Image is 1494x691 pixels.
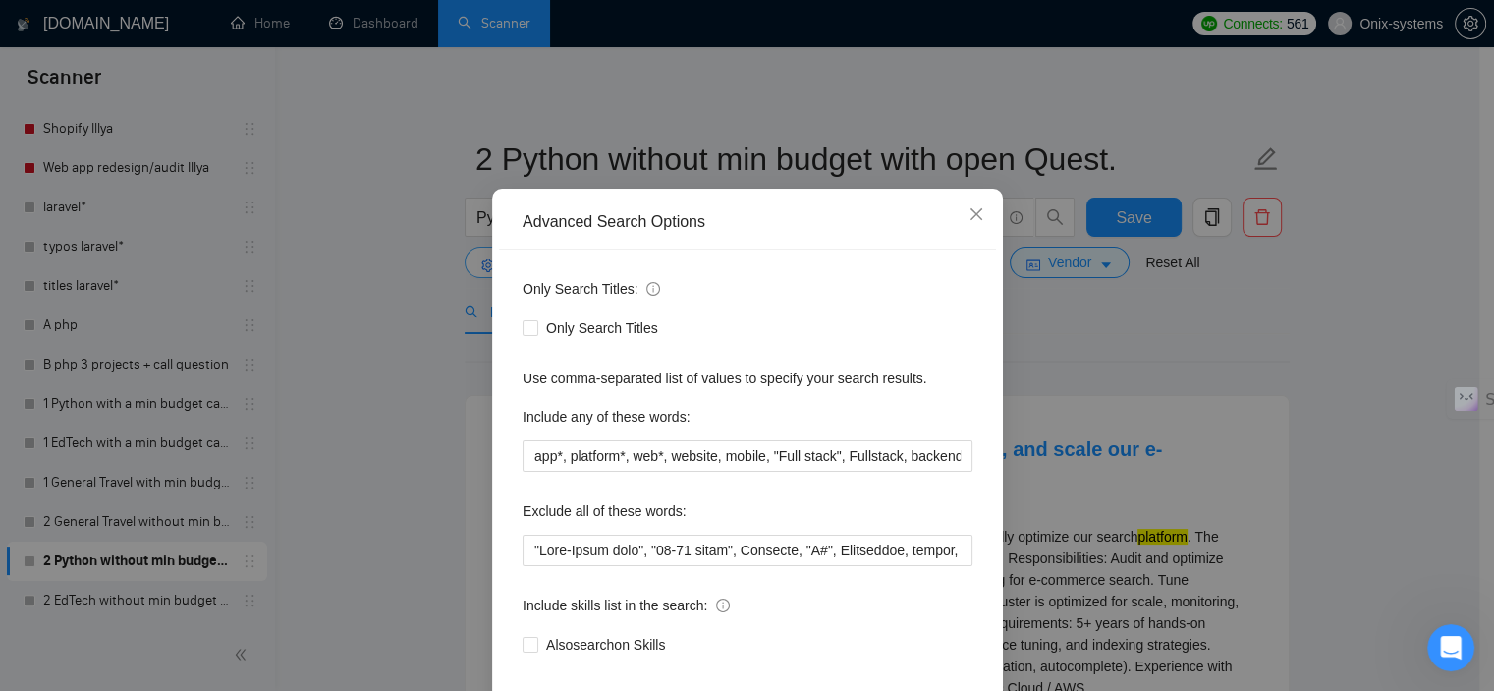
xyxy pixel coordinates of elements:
[523,401,690,432] label: Include any of these words:
[1427,624,1474,671] iframe: Intercom live chat
[716,599,730,612] span: info-circle
[523,495,687,527] label: Exclude all of these words:
[523,211,972,233] div: Advanced Search Options
[523,278,660,300] span: Only Search Titles:
[538,317,666,339] span: Only Search Titles
[646,282,660,296] span: info-circle
[968,206,984,222] span: close
[523,368,972,389] div: Use comma-separated list of values to specify your search results.
[523,595,730,616] span: Include skills list in the search:
[538,634,673,656] span: Also search on Skills
[950,189,1003,242] button: Close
